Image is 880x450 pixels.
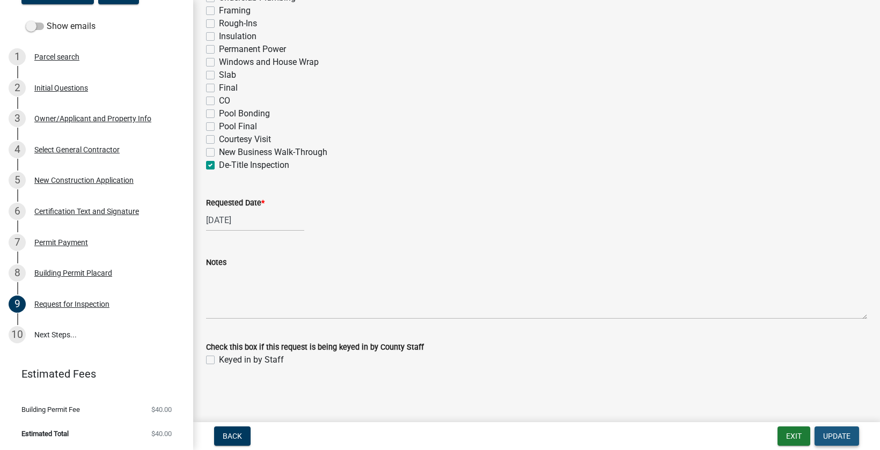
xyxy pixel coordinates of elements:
[9,326,26,343] div: 10
[26,20,96,33] label: Show emails
[219,94,230,107] label: CO
[9,234,26,251] div: 7
[219,69,236,82] label: Slab
[9,172,26,189] div: 5
[34,176,134,184] div: New Construction Application
[206,209,304,231] input: mm/dd/yyyy
[219,107,270,120] label: Pool Bonding
[219,146,327,159] label: New Business Walk-Through
[21,406,80,413] span: Building Permit Fee
[9,203,26,220] div: 6
[219,30,256,43] label: Insulation
[34,84,88,92] div: Initial Questions
[219,43,286,56] label: Permanent Power
[9,141,26,158] div: 4
[9,110,26,127] div: 3
[823,432,850,440] span: Update
[206,344,424,351] label: Check this box if this request is being keyed in by County Staff
[219,159,289,172] label: De-Title Inspection
[778,426,810,446] button: Exit
[151,430,172,437] span: $40.00
[34,208,139,215] div: Certification Text and Signature
[9,296,26,313] div: 9
[34,115,151,122] div: Owner/Applicant and Property Info
[34,53,79,61] div: Parcel search
[9,79,26,97] div: 2
[34,269,112,277] div: Building Permit Placard
[151,406,172,413] span: $40.00
[34,300,109,308] div: Request for Inspection
[34,239,88,246] div: Permit Payment
[219,353,284,366] label: Keyed in by Staff
[9,48,26,65] div: 1
[219,120,257,133] label: Pool Final
[206,259,226,267] label: Notes
[34,146,120,153] div: Select General Contractor
[9,363,176,385] a: Estimated Fees
[21,430,69,437] span: Estimated Total
[206,200,265,207] label: Requested Date
[219,133,271,146] label: Courtesy Visit
[223,432,242,440] span: Back
[219,17,257,30] label: Rough-Ins
[219,4,251,17] label: Framing
[219,56,319,69] label: Windows and House Wrap
[9,264,26,282] div: 8
[219,82,238,94] label: Final
[815,426,859,446] button: Update
[214,426,251,446] button: Back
